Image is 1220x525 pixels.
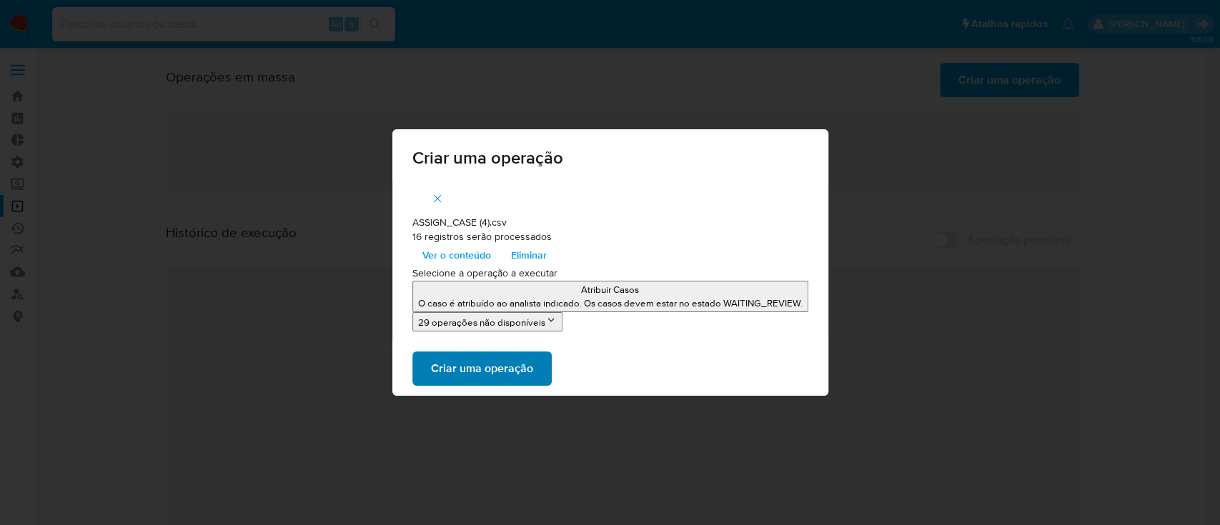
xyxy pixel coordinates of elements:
span: Criar uma operação [431,353,533,384]
button: Eliminar [501,244,557,266]
button: Atribuir CasosO caso é atribuído ao analista indicado. Os casos devem estar no estado WAITING_REV... [412,281,808,312]
button: Ver o conteúdo [412,244,501,266]
p: 16 registros serão processados [412,230,808,244]
p: ASSIGN_CASE (4).csv [412,216,808,230]
button: 29 operações não disponíveis [412,312,562,331]
button: Criar uma operação [412,351,552,386]
p: O caso é atribuído ao analista indicado. Os casos devem estar no estado WAITING_REVIEW. [418,296,803,310]
span: Ver o conteúdo [422,245,491,265]
p: Atribuir Casos [418,283,803,296]
span: Criar uma operação [412,149,808,166]
p: Selecione a operação a executar [412,266,808,281]
span: Eliminar [511,245,547,265]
